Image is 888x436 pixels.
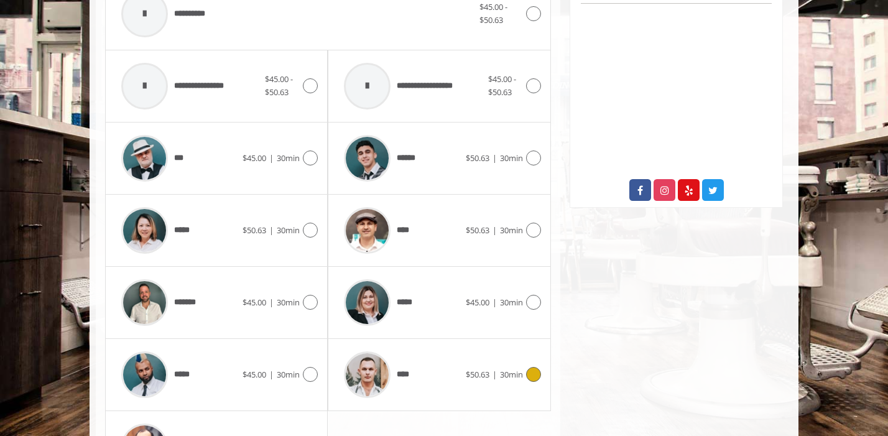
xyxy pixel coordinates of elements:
span: 30min [500,225,523,236]
span: | [493,225,497,236]
span: $50.63 [466,369,489,380]
span: | [269,152,274,164]
span: | [493,152,497,164]
span: $45.00 [243,152,266,164]
span: | [493,297,497,308]
span: 30min [500,369,523,380]
span: $50.63 [243,225,266,236]
span: 30min [500,297,523,308]
span: 30min [500,152,523,164]
span: $50.63 [466,225,489,236]
span: 30min [277,152,300,164]
span: | [269,369,274,380]
span: 30min [277,297,300,308]
span: $45.00 - $50.63 [479,1,507,26]
span: | [269,225,274,236]
span: $50.63 [466,152,489,164]
span: $45.00 [243,297,266,308]
span: $45.00 [243,369,266,380]
span: $45.00 - $50.63 [265,73,293,98]
span: $45.00 [466,297,489,308]
span: | [269,297,274,308]
span: $45.00 - $50.63 [488,73,516,98]
span: 30min [277,369,300,380]
span: 30min [277,225,300,236]
span: | [493,369,497,380]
